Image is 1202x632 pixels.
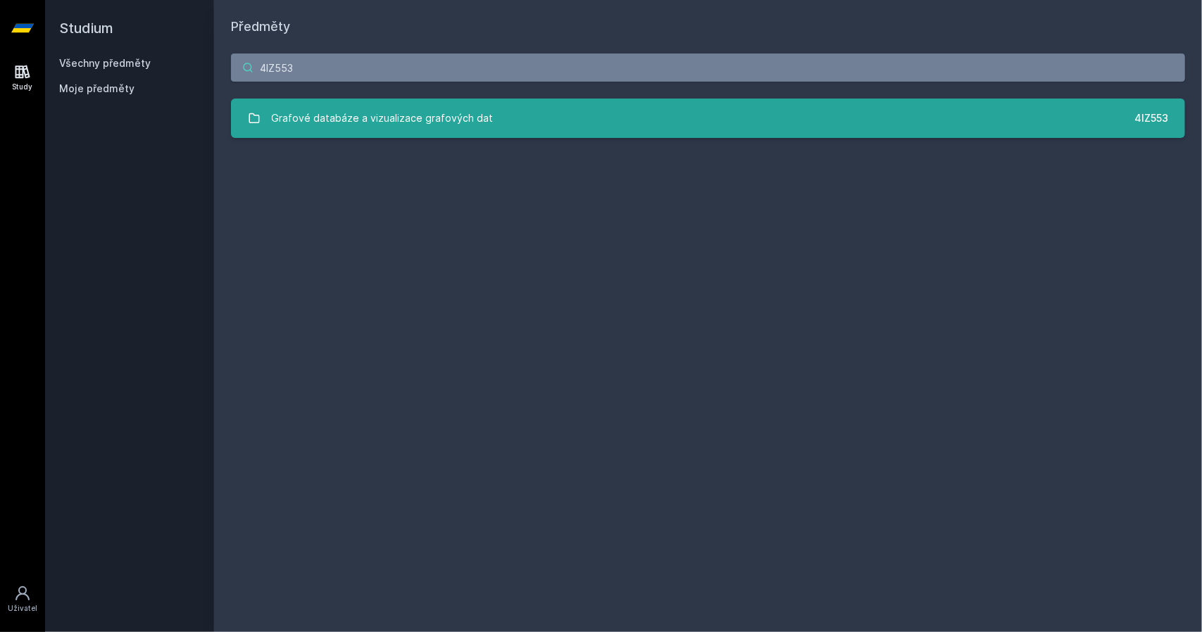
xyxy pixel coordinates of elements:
[1134,111,1168,125] div: 4IZ553
[3,578,42,621] a: Uživatel
[3,56,42,99] a: Study
[231,99,1185,138] a: Grafové databáze a vizualizace grafových dat 4IZ553
[59,82,134,96] span: Moje předměty
[272,104,494,132] div: Grafové databáze a vizualizace grafových dat
[59,57,151,69] a: Všechny předměty
[231,17,1185,37] h1: Předměty
[13,82,33,92] div: Study
[8,603,37,614] div: Uživatel
[231,53,1185,82] input: Název nebo ident předmětu…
